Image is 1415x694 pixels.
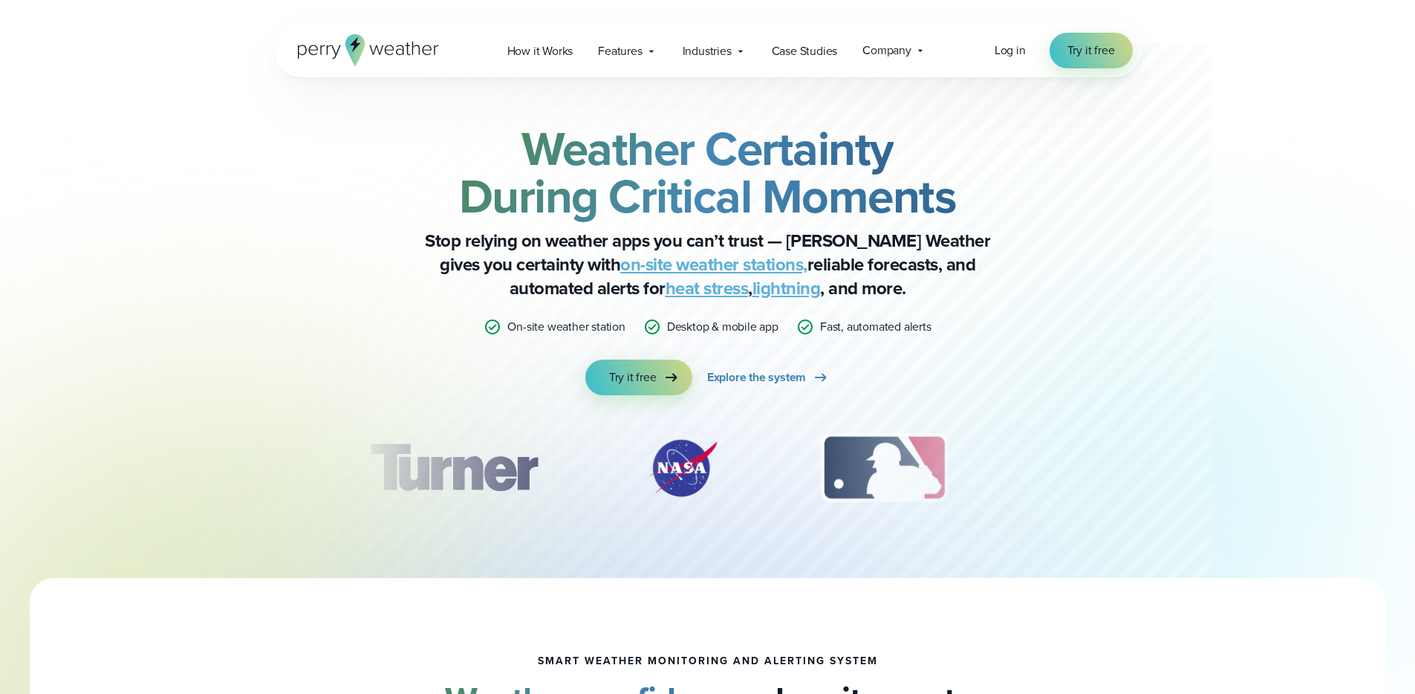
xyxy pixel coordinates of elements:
[667,318,778,336] p: Desktop & mobile app
[598,42,642,60] span: Features
[862,42,911,59] span: Company
[806,431,963,505] img: MLB.svg
[609,369,657,386] span: Try it free
[1050,33,1133,68] a: Try it free
[995,42,1026,59] a: Log in
[507,42,573,60] span: How it Works
[631,431,735,505] div: 2 of 12
[585,360,692,395] a: Try it free
[620,251,807,278] a: on-site weather stations,
[411,229,1005,300] p: Stop relying on weather apps you can’t trust — [PERSON_NAME] Weather gives you certainty with rel...
[538,655,878,667] h1: smart weather monitoring and alerting system
[666,275,749,302] a: heat stress
[806,431,963,505] div: 3 of 12
[1067,42,1115,59] span: Try it free
[348,431,1067,513] div: slideshow
[752,275,821,302] a: lightning
[772,42,838,60] span: Case Studies
[759,36,850,66] a: Case Studies
[348,431,559,505] img: Turner-Construction_1.svg
[1034,431,1153,505] img: PGA.svg
[820,318,931,336] p: Fast, automated alerts
[348,431,559,505] div: 1 of 12
[507,318,625,336] p: On-site weather station
[495,36,586,66] a: How it Works
[631,431,735,505] img: NASA.svg
[707,369,806,386] span: Explore the system
[459,114,957,231] strong: Weather Certainty During Critical Moments
[707,360,830,395] a: Explore the system
[683,42,732,60] span: Industries
[1034,431,1153,505] div: 4 of 12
